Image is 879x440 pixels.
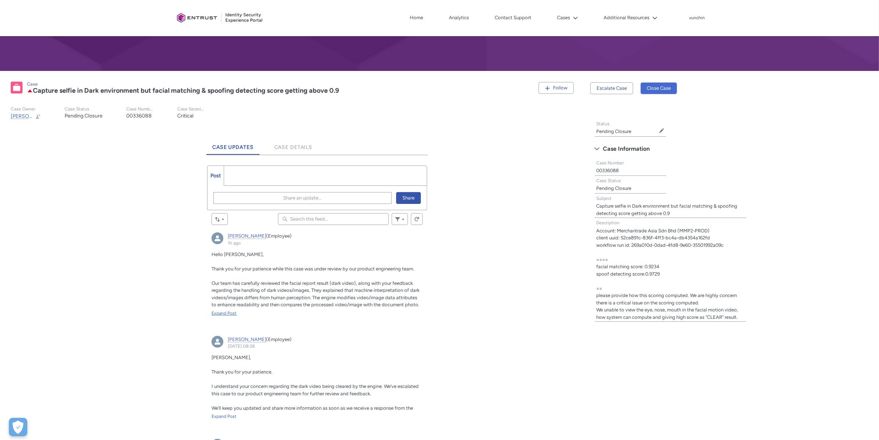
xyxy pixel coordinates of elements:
[278,213,389,225] input: Search this feed...
[591,143,750,155] button: Case Information
[11,113,52,119] span: [PERSON_NAME]
[556,12,580,23] button: Cases
[602,12,659,23] button: Additional Resources
[177,113,193,119] lightning-formatted-text: Critical
[212,310,423,317] a: Expand Post
[539,82,574,94] button: Follow
[411,213,423,225] button: Refresh this feed
[27,81,38,87] records-entity-label: Case
[212,144,254,150] span: Case Updates
[213,192,392,204] button: Share an update...
[596,228,738,320] lightning-formatted-text: Account: Merchantrade Asia Sdn Bhd (MMP2-PROD) client uuid: 52ce891c-836f-4ff3-bc4a-db4354a162fd ...
[228,241,241,246] a: 1h ago
[33,86,339,95] lightning-formatted-text: Capture selfie in Dark environment but facial matching & spoofing detecting score getting above 0.9
[126,113,152,119] lightning-formatted-text: 00336088
[212,336,223,348] div: Kushal
[177,106,205,112] p: Case Severity
[212,266,414,272] span: Thank you for your patience while this case was under review by our product engineering team.
[9,418,27,436] button: Open Preferences
[206,134,260,155] a: Case Updates
[603,143,650,154] span: Case Information
[596,121,610,126] span: Status
[228,344,255,349] a: [DATE] 08:38
[212,232,223,244] div: Kushal
[396,192,421,204] button: Share
[207,331,427,430] article: Kushal, 11 August 2025 at 08:38
[65,113,103,119] lightning-formatted-text: Pending Closure
[212,252,264,257] span: Hello [PERSON_NAME],
[274,144,313,150] span: Case Details
[283,192,322,204] span: Share an update...
[212,336,223,348] img: External User - Kushal (null)
[207,166,427,210] div: Chatter Publisher
[268,134,319,155] a: Case Details
[228,233,266,239] a: [PERSON_NAME]
[596,160,624,166] span: Case Number
[596,129,631,134] lightning-formatted-text: Pending Closure
[212,413,423,420] a: Expand Post
[207,228,427,327] article: Kushal, 1h ago
[212,232,223,244] img: External User - Kushal (null)
[659,128,665,134] button: Edit Status
[493,12,533,23] a: Contact Support
[11,106,41,112] p: Case Owner
[596,168,619,173] lightning-formatted-text: 00336088
[266,337,292,342] span: (Employee)
[596,185,631,191] lightning-formatted-text: Pending Closure
[408,12,425,23] a: Home
[126,106,154,112] p: Case Number
[210,173,221,179] span: Post
[212,405,413,418] span: We’ll keep you updated and share more information as soon as we receive a response from the engin...
[65,106,103,112] p: Case Status
[641,82,677,94] button: Close Case
[596,178,621,183] span: Case Status
[212,280,419,308] span: Our team has carefully reviewed the facial report result (dark video), along with your feedback r...
[590,82,633,94] button: Escalate Case
[402,192,415,204] span: Share
[689,16,705,21] p: vunchin
[266,233,292,239] span: (Employee)
[212,369,272,375] span: Thank you for your patience.
[27,87,33,94] lightning-icon: Escalated
[212,355,251,360] span: [PERSON_NAME],
[9,418,27,436] div: Cookie Preferences
[596,220,619,225] span: Description
[596,203,737,216] lightning-formatted-text: Capture selfie in Dark environment but facial matching & spoofing detecting score getting above 0.9
[447,12,471,23] a: Analytics, opens in new tab
[553,85,567,91] span: Follow
[207,166,224,185] a: Post
[596,196,612,201] span: Subject
[689,14,705,21] button: User Profile vunchin
[212,383,419,396] span: I understand your concern regarding the dark video being cleared by the engine. We’ve escalated t...
[228,337,266,342] a: [PERSON_NAME]
[35,113,41,119] button: Change Owner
